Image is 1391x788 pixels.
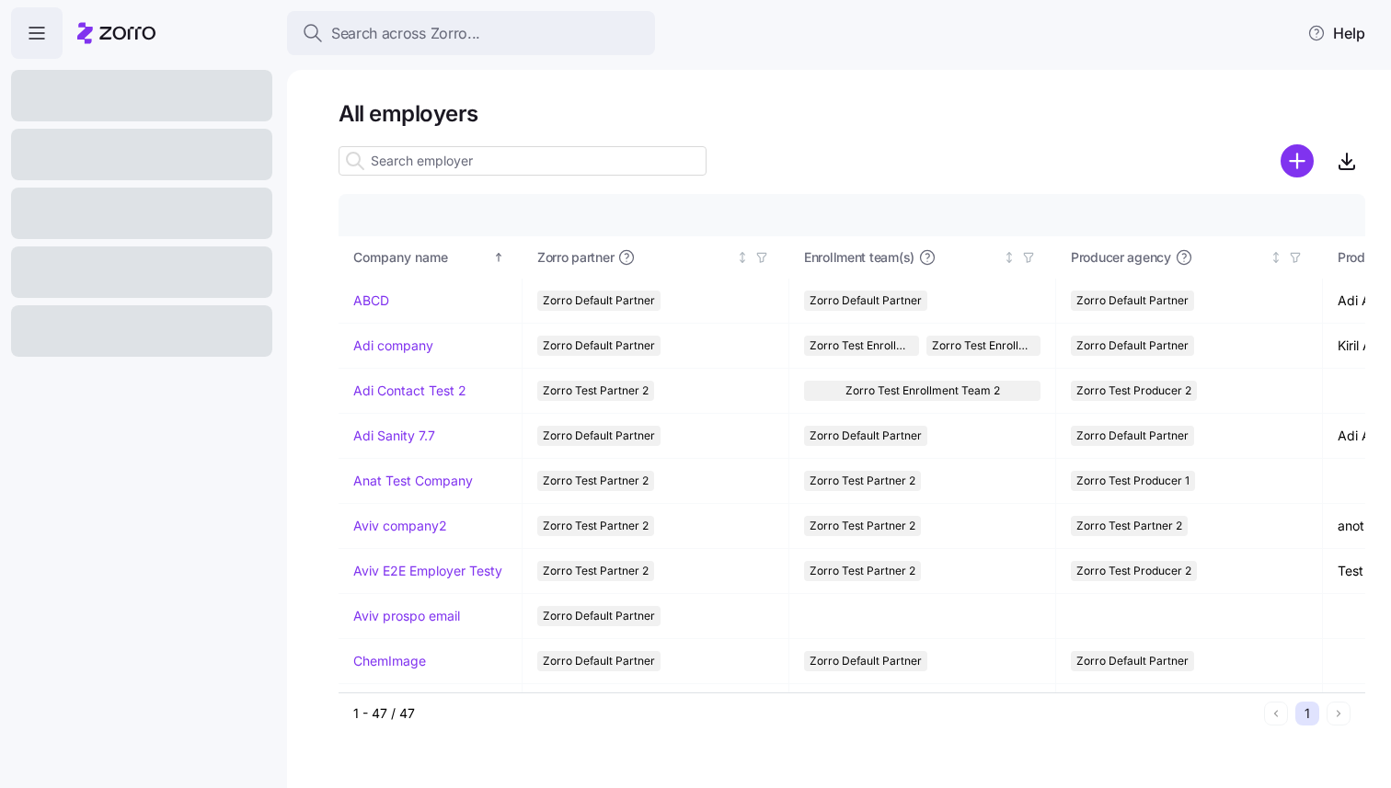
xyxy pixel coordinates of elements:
span: Zorro Test Partner 2 [543,516,649,536]
a: Aviv company2 [353,517,447,535]
a: Aviv E2E Employer Testy [353,562,502,580]
span: Zorro Default Partner [543,336,655,356]
span: Zorro Test Enrollment Team 2 [810,336,914,356]
th: Producer agencyNot sorted [1056,236,1323,279]
div: Not sorted [1003,251,1016,264]
span: Producer agency [1071,248,1171,267]
span: Zorro Test Partner 2 [810,561,915,581]
span: Zorro Test Enrollment Team 2 [845,381,1000,401]
a: Adi Sanity 7.7 [353,427,435,445]
span: Zorro Test Partner 2 [543,561,649,581]
span: Zorro Test Partner 2 [1076,516,1182,536]
div: Company name [353,247,489,268]
button: Help [1293,15,1380,51]
span: Zorro Test Producer 2 [1076,561,1191,581]
th: Company nameSorted ascending [339,236,523,279]
div: 1 - 47 / 47 [353,704,1257,723]
a: Anat Test Company [353,472,473,490]
button: Search across Zorro... [287,11,655,55]
span: Zorro Default Partner [810,426,922,446]
th: Zorro partnerNot sorted [523,236,789,279]
span: Zorro Default Partner [810,291,922,311]
span: Zorro Default Partner [1076,291,1189,311]
span: Help [1307,22,1365,44]
span: Zorro Test Producer 2 [1076,381,1191,401]
a: Adi Contact Test 2 [353,382,466,400]
span: Zorro Default Partner [543,606,655,626]
span: Zorro Default Partner [1076,426,1189,446]
span: Zorro Default Partner [543,426,655,446]
span: Zorro partner [537,248,614,267]
span: Zorro Test Enrollment Team 1 [932,336,1036,356]
button: Previous page [1264,702,1288,725]
span: Zorro Default Partner [543,291,655,311]
button: Next page [1327,702,1351,725]
span: Zorro Default Partner [1076,651,1189,671]
input: Search employer [339,146,707,176]
span: Zorro Default Partner [543,651,655,671]
a: ChemImage [353,652,426,670]
button: 1 [1295,702,1319,725]
div: Sorted ascending [492,251,505,264]
span: Zorro Test Partner 2 [543,471,649,491]
span: Search across Zorro... [331,22,480,45]
th: Enrollment team(s)Not sorted [789,236,1056,279]
h1: All employers [339,99,1365,128]
span: Zorro Test Partner 2 [543,381,649,401]
span: Zorro Default Partner [810,651,922,671]
span: Enrollment team(s) [804,248,914,267]
div: Not sorted [1270,251,1282,264]
span: Zorro Test Partner 2 [810,471,915,491]
span: Zorro Test Producer 1 [1076,471,1190,491]
div: Not sorted [736,251,749,264]
a: Adi company [353,337,433,355]
span: Zorro Test Partner 2 [810,516,915,536]
a: Aviv prospo email [353,607,460,625]
a: ABCD [353,291,389,310]
svg: add icon [1281,144,1314,177]
span: Zorro Default Partner [1076,336,1189,356]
